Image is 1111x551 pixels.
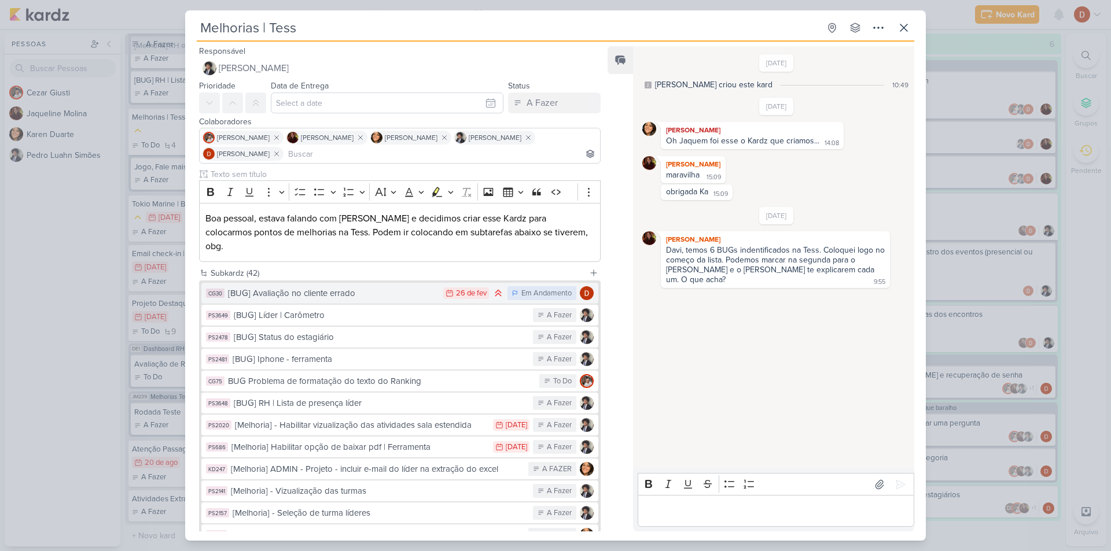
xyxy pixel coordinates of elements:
button: PS2020 [Melhoria] - Habilitar vizualização das atividades sala estendida [DATE] A Fazer [201,415,598,435]
div: CG75 [206,376,225,386]
div: maravilha [666,170,700,180]
div: A Fazer [547,420,572,431]
div: Editor toolbar [199,180,601,203]
div: A Fazer [547,310,572,321]
div: [PERSON_NAME] [663,158,723,170]
img: Jaqueline Molina [642,231,656,245]
div: PS2020 [206,420,231,430]
div: Subkardz (42) [211,267,584,279]
img: Davi Elias Teixeira [203,148,215,160]
button: CG30 [BUG] Avaliação no cliente errado 26 de fev Em Andamento [201,283,598,304]
span: [PERSON_NAME] [301,132,354,143]
button: KD247 [Melhoria] ADMIN - Projeto - incluir e-mail do líder na extração do excel A FAZER [201,458,598,479]
span: [PERSON_NAME] [217,132,270,143]
div: [Melhoria] Habilitar opção de baixar pdf | Ferramenta [231,441,487,454]
button: PS2141 [Melhoria] - Vizualização das turmas A Fazer [201,480,598,501]
div: A FAZER [542,530,572,541]
span: [PERSON_NAME] [469,132,521,143]
div: PS2481 [206,354,229,364]
div: A Fazer [547,332,572,343]
img: Pedro Luahn Simões [580,396,594,410]
img: Pedro Luahn Simões [455,132,466,143]
img: Jaqueline Molina [642,156,656,170]
button: PS686 [Melhoria] Habilitar opção de baixar pdf | Ferramenta [DATE] A Fazer [201,437,598,457]
div: [BUG] RH | Lista de presença líder [234,397,527,410]
div: [BUG] Iphone - ferramenta [233,353,527,366]
div: [BUG] Avaliação no cliente errado [228,287,437,300]
div: 26 de fev [456,290,487,297]
div: {BUG] Líder | Carômetro [234,309,527,322]
div: Davi, temos 6 BUGs indentificados na Tess. Coloquei logo no começo da lista. Podemos marcar na se... [666,245,887,284]
div: [PERSON_NAME] [663,234,888,245]
div: Editor toolbar [638,473,914,495]
button: CG75 BUG Problema de formatação do texto do Ranking To Do [201,371,598,391]
div: A Fazer [547,508,572,519]
div: To Do [553,376,572,387]
div: Em Andamento [521,288,572,299]
div: PS3649 [206,310,230,320]
img: Pedro Luahn Simões [203,61,216,75]
div: Prioridade Alta [492,287,504,299]
div: [Melhoria] - Habilitar vizualização das atividades sala estendida [235,419,487,432]
div: [Melhoria] ADMIN - Projeto - incluir e-mail do líder na extração do excel [231,463,523,476]
div: 14:08 [825,139,839,148]
div: 9:55 [874,278,885,287]
div: A Fazer [547,354,572,365]
button: [PERSON_NAME] [199,58,601,79]
img: Davi Elias Teixeira [580,286,594,300]
img: Karen Duarte [580,462,594,476]
div: PS686 [206,442,228,452]
div: 10:49 [892,80,908,90]
img: Karen Duarte [642,122,656,136]
button: PS3648 [BUG] RH | Lista de presença líder A Fazer [201,393,598,413]
div: Prioridade Baixa [513,529,525,541]
img: Cezar Giusti [203,132,215,143]
input: Texto sem título [208,168,601,180]
input: Kard Sem Título [197,17,819,38]
div: obrigada Ka [666,187,708,197]
div: PS2478 [206,332,230,342]
button: A Fazer [508,93,601,113]
div: [Melhoria] ADMIn > Pré-banca (dashboard) [230,528,507,542]
input: Select a date [271,93,503,113]
button: PS2157 [Melhoria] - Seleção de turma líderes A Fazer [201,502,598,523]
div: [BUG] Status do estagiário [234,331,527,344]
span: [PERSON_NAME] [219,61,289,75]
img: Cezar Giusti [580,374,594,388]
div: A Fazer [547,442,572,453]
img: Pedro Luahn Simões [580,418,594,432]
div: CG30 [206,289,225,298]
span: [PERSON_NAME] [217,149,270,159]
div: PS3648 [206,398,230,408]
div: [PERSON_NAME] [663,124,841,136]
div: [Melhoria] - Seleção de turma líderes [233,506,527,520]
input: Buscar [286,147,598,161]
div: A Fazer [527,96,558,110]
img: Pedro Luahn Simões [580,352,594,366]
button: PS2478 [BUG] Status do estagiário A Fazer [201,327,598,347]
button: PS2481 [BUG] Iphone - ferramenta A Fazer [201,349,598,369]
div: [PERSON_NAME] criou este kard [655,79,772,91]
img: Pedro Luahn Simões [580,308,594,322]
label: Data de Entrega [271,81,329,91]
img: Jaqueline Molina [287,132,299,143]
div: [Melhoria] - Vizualização das turmas [231,485,527,498]
div: Editor editing area: main [638,495,914,527]
div: 15:09 [713,190,728,199]
button: KD168 [Melhoria] ADMIn > Pré-banca (dashboard) A FAZER [201,524,598,545]
img: Karen Duarte [580,528,594,542]
label: Responsável [199,46,245,56]
div: Oh Jaquem foi esse o Kardz que criamos... [666,136,819,146]
div: KD168 [206,530,227,539]
span: [PERSON_NAME] [385,132,437,143]
label: Status [508,81,530,91]
div: 15:09 [707,173,721,182]
img: Pedro Luahn Simões [580,440,594,454]
div: PS2141 [206,486,227,495]
img: Pedro Luahn Simões [580,506,594,520]
div: KD247 [206,464,227,474]
img: Pedro Luahn Simões [580,484,594,498]
div: Editor editing area: main [199,203,601,262]
div: [DATE] [506,443,527,451]
div: A Fazer [547,398,572,409]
